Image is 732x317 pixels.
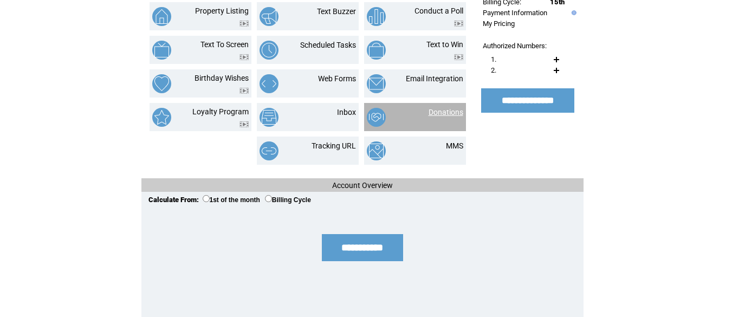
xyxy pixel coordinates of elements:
a: Web Forms [318,74,356,83]
img: video.png [454,54,463,60]
img: donations.png [367,108,386,127]
img: video.png [239,54,249,60]
label: Billing Cycle [265,196,311,204]
span: Account Overview [332,181,393,190]
img: text-buzzer.png [260,7,278,26]
a: Text Buzzer [317,7,356,16]
img: birthday-wishes.png [152,74,171,93]
span: Authorized Numbers: [483,42,547,50]
img: email-integration.png [367,74,386,93]
a: Text To Screen [200,40,249,49]
a: Conduct a Poll [414,7,463,15]
img: web-forms.png [260,74,278,93]
img: video.png [454,21,463,27]
a: Birthday Wishes [195,74,249,82]
a: Text to Win [426,40,463,49]
img: video.png [239,121,249,127]
a: Loyalty Program [192,107,249,116]
input: Billing Cycle [265,195,272,202]
input: 1st of the month [203,195,210,202]
a: Email Integration [406,74,463,83]
span: 1. [491,55,496,63]
img: help.gif [569,10,576,15]
img: scheduled-tasks.png [260,41,278,60]
span: 2. [491,66,496,74]
a: Inbox [337,108,356,117]
img: loyalty-program.png [152,108,171,127]
img: video.png [239,88,249,94]
a: Tracking URL [312,141,356,150]
img: video.png [239,21,249,27]
img: property-listing.png [152,7,171,26]
img: mms.png [367,141,386,160]
label: 1st of the month [203,196,260,204]
img: text-to-win.png [367,41,386,60]
img: inbox.png [260,108,278,127]
a: My Pricing [483,20,515,28]
span: Calculate From: [148,196,199,204]
a: Donations [429,108,463,117]
a: Payment Information [483,9,547,17]
a: Property Listing [195,7,249,15]
img: conduct-a-poll.png [367,7,386,26]
a: Scheduled Tasks [300,41,356,49]
a: MMS [446,141,463,150]
img: tracking-url.png [260,141,278,160]
img: text-to-screen.png [152,41,171,60]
